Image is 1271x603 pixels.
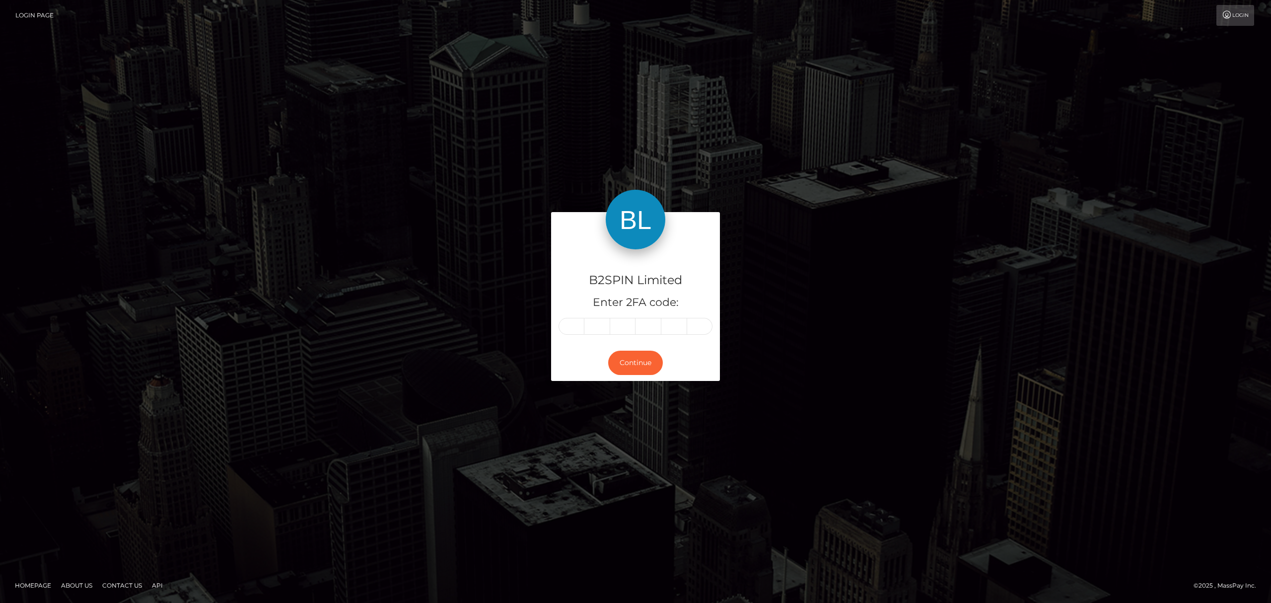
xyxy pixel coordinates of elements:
a: Contact Us [98,578,146,593]
img: B2SPIN Limited [606,190,665,249]
h4: B2SPIN Limited [559,272,712,289]
a: API [148,578,167,593]
button: Continue [608,351,663,375]
a: Homepage [11,578,55,593]
div: © 2025 , MassPay Inc. [1194,580,1264,591]
h5: Enter 2FA code: [559,295,712,310]
a: Login Page [15,5,54,26]
a: Login [1216,5,1254,26]
a: About Us [57,578,96,593]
